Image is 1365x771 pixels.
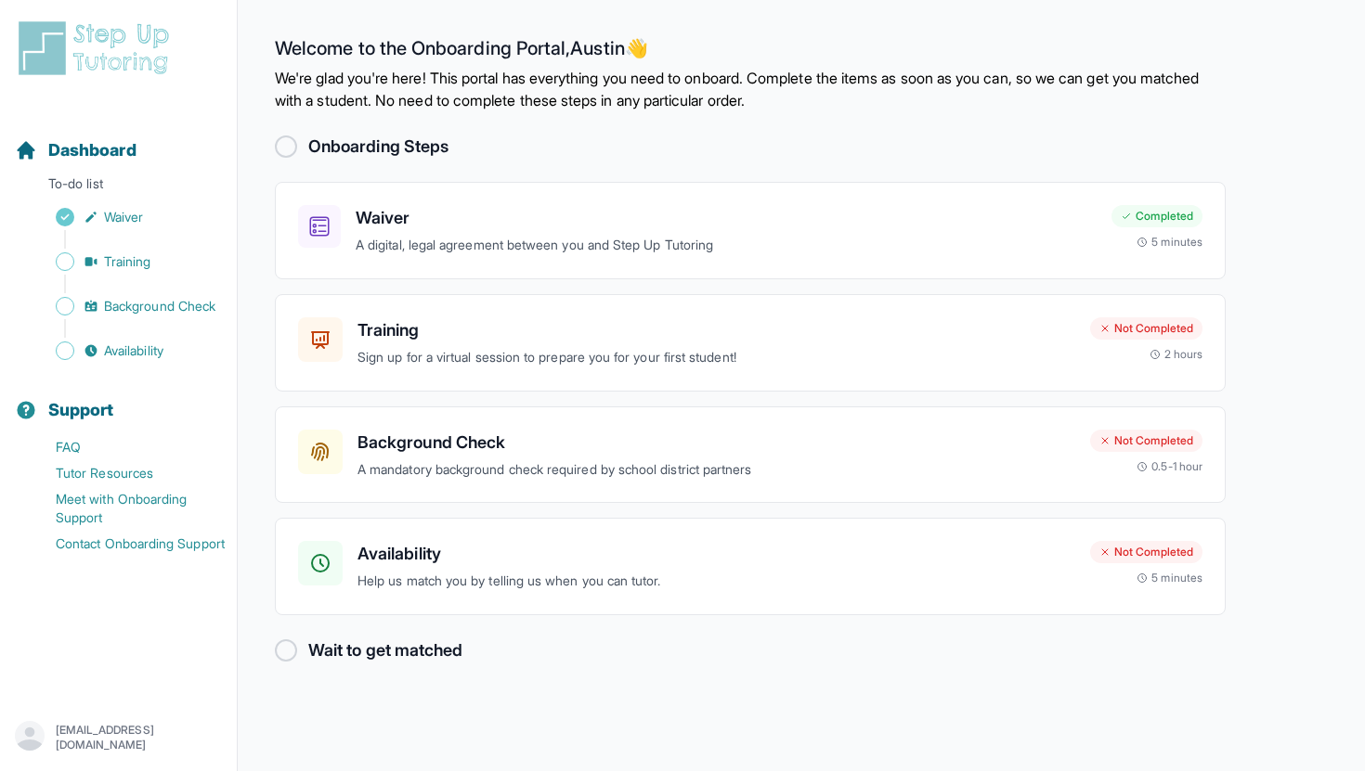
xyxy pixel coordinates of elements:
[15,531,237,557] a: Contact Onboarding Support
[1137,571,1202,585] div: 5 minutes
[1137,235,1202,250] div: 5 minutes
[275,182,1226,279] a: WaiverA digital, legal agreement between you and Step Up TutoringCompleted5 minutes
[275,67,1226,111] p: We're glad you're here! This portal has everything you need to onboard. Complete the items as soo...
[15,249,237,275] a: Training
[15,486,237,531] a: Meet with Onboarding Support
[275,37,1226,67] h2: Welcome to the Onboarding Portal, Austin 👋
[15,137,136,163] a: Dashboard
[357,347,1075,368] p: Sign up for a virtual session to prepare you for your first student!
[15,460,237,486] a: Tutor Resources
[357,459,1075,481] p: A mandatory background check required by school district partners
[357,430,1075,456] h3: Background Check
[15,434,237,460] a: FAQ
[15,204,237,230] a: Waiver
[7,108,229,171] button: Dashboard
[357,541,1075,567] h3: Availability
[275,294,1226,392] a: TrainingSign up for a virtual session to prepare you for your first student!Not Completed2 hours
[356,205,1097,231] h3: Waiver
[275,518,1226,615] a: AvailabilityHelp us match you by telling us when you can tutor.Not Completed5 minutes
[48,137,136,163] span: Dashboard
[1137,459,1202,474] div: 0.5-1 hour
[356,235,1097,256] p: A digital, legal agreement between you and Step Up Tutoring
[15,338,237,364] a: Availability
[1111,205,1202,227] div: Completed
[1090,541,1202,563] div: Not Completed
[308,134,448,160] h2: Onboarding Steps
[104,341,163,360] span: Availability
[48,397,114,423] span: Support
[104,297,215,315] span: Background Check
[308,637,462,663] h2: Wait to get matched
[7,367,229,430] button: Support
[15,19,180,78] img: logo
[7,174,229,200] p: To-do list
[357,571,1075,592] p: Help us match you by telling us when you can tutor.
[104,252,151,271] span: Training
[1090,430,1202,452] div: Not Completed
[104,208,143,226] span: Waiver
[1090,317,1202,340] div: Not Completed
[1150,347,1203,362] div: 2 hours
[15,293,237,319] a: Background Check
[357,317,1075,343] h3: Training
[56,723,222,752] p: [EMAIL_ADDRESS][DOMAIN_NAME]
[275,406,1226,504] a: Background CheckA mandatory background check required by school district partnersNot Completed0.5...
[15,721,222,754] button: [EMAIL_ADDRESS][DOMAIN_NAME]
